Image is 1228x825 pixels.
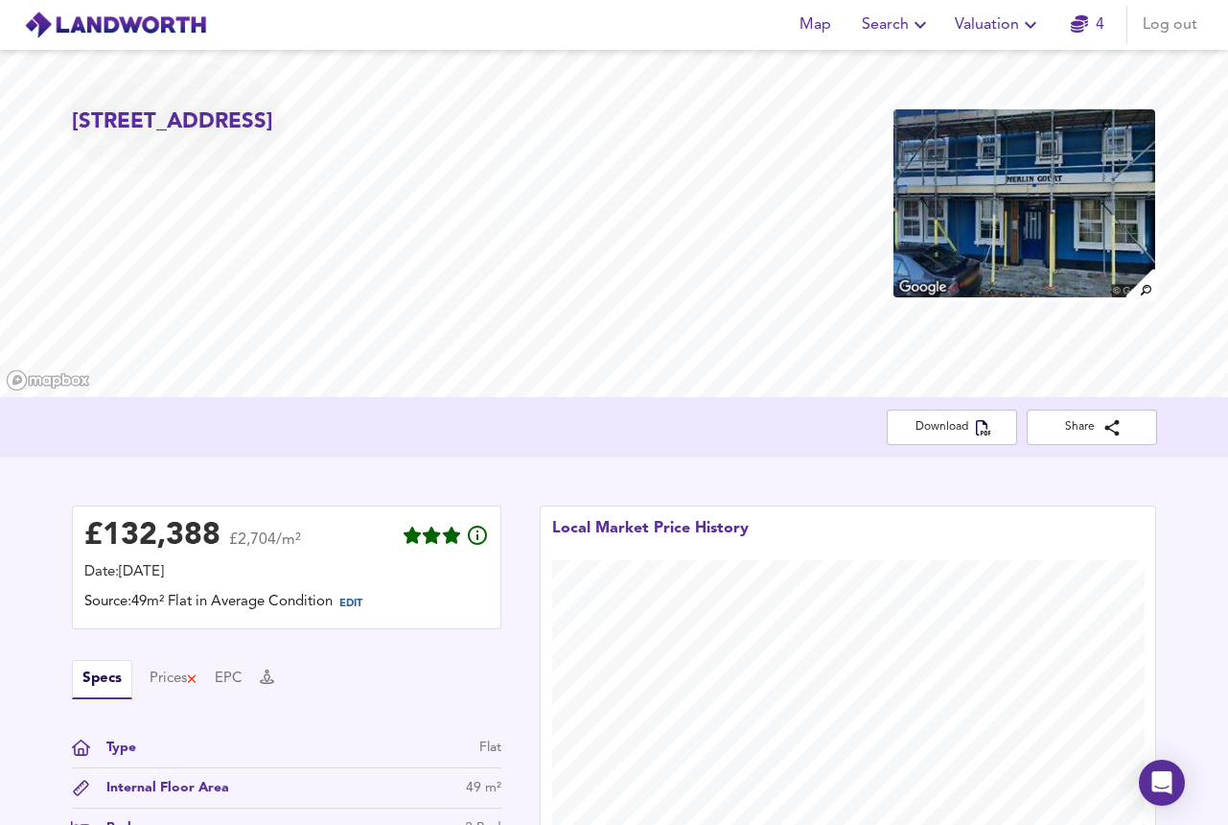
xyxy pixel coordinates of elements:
button: Prices [150,669,198,690]
button: EPC [215,669,243,690]
button: 4 [1057,6,1119,44]
img: search [1124,267,1157,300]
div: £ 132,388 [84,522,220,551]
img: logo [24,11,207,39]
div: Type [91,738,136,758]
span: Valuation [955,12,1042,38]
div: Flat [479,738,501,758]
div: 49 m² [466,778,501,798]
span: EDIT [339,599,362,609]
div: Internal Floor Area [91,778,229,798]
div: Date: [DATE] [84,562,489,583]
button: Search [854,6,939,44]
button: Map [785,6,846,44]
button: Share [1027,410,1157,445]
div: Source: 49m² Flat in Average Condition [84,592,489,617]
a: 4 [1071,12,1104,38]
button: Download [887,410,1017,445]
span: Share [1042,417,1142,437]
div: Open Intercom Messenger [1139,760,1185,806]
button: Specs [72,660,132,699]
h2: [STREET_ADDRESS] [72,107,273,137]
span: Download [902,417,1002,437]
button: Log out [1135,6,1205,44]
div: Local Market Price History [552,518,749,560]
span: Search [862,12,932,38]
span: Map [793,12,839,38]
button: Valuation [947,6,1050,44]
span: £2,704/m² [229,532,301,560]
span: Log out [1143,12,1197,38]
img: property [892,107,1156,299]
a: Mapbox homepage [6,369,90,391]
